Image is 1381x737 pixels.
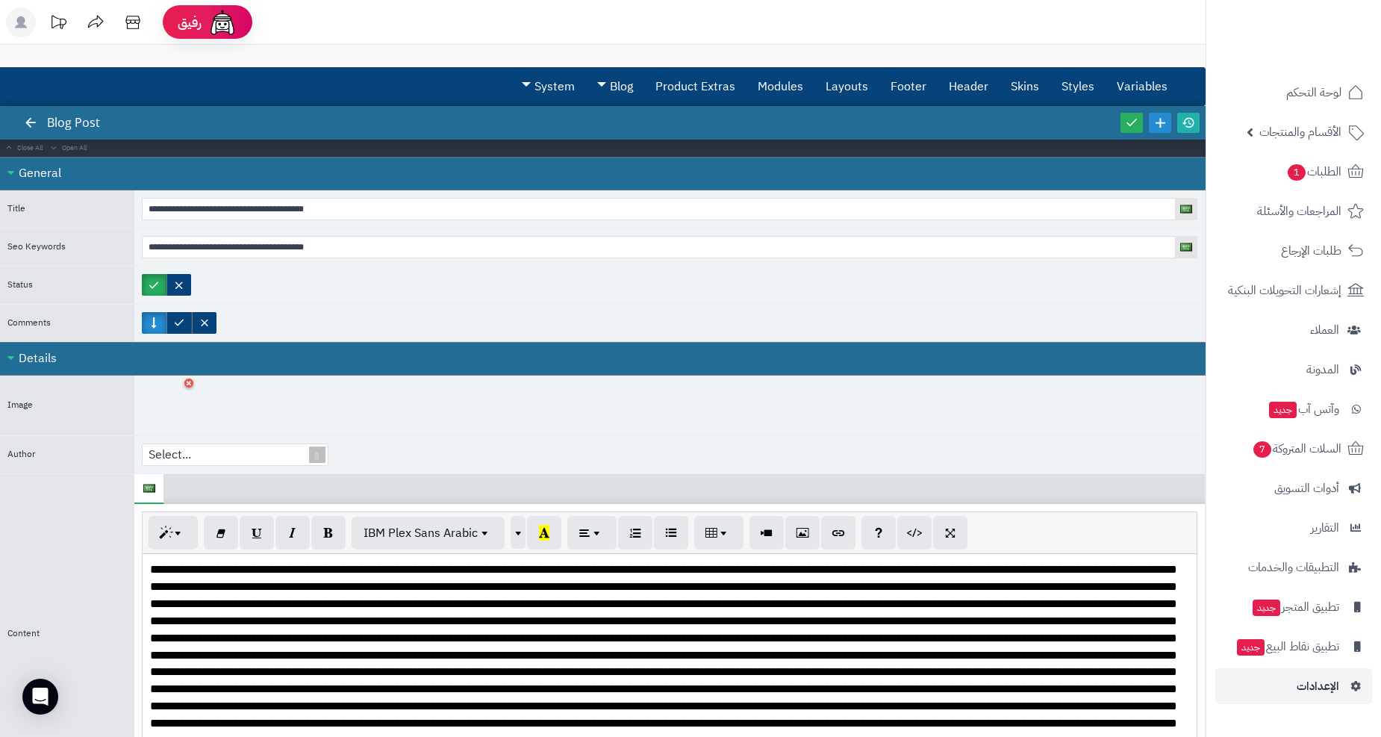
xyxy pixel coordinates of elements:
img: العربية [1180,243,1192,251]
span: تطبيق نقاط البيع [1235,636,1339,657]
a: إشعارات التحويلات البنكية [1215,273,1372,308]
span: Content [7,626,40,640]
a: Skins [1000,68,1050,105]
a: تحديثات المنصة [40,7,77,41]
a: تطبيق نقاط البيعجديد [1215,629,1372,665]
a: Header [938,68,1000,105]
div: Open Intercom Messenger [22,679,58,715]
a: التطبيقات والخدمات [1215,550,1372,585]
img: العربية [143,485,155,493]
a: Layouts [814,68,879,105]
a: Variables [1106,68,1179,105]
span: Author [7,447,35,461]
a: التقارير [1215,510,1372,546]
div: Select... [143,444,315,466]
span: طلبات الإرجاع [1281,240,1341,261]
a: طلبات الإرجاع [1215,233,1372,269]
span: IBM Plex Sans Arabic [364,524,478,542]
span: جديد [1253,600,1280,616]
span: أدوات التسويق [1274,478,1339,499]
span: جديد [1237,639,1265,656]
span: Title [7,202,25,215]
span: المدونة [1306,359,1339,380]
a: تطبيق المتجرجديد [1215,589,1372,625]
a: Styles [1050,68,1106,105]
span: تطبيق المتجر [1251,597,1339,618]
button: IBM Plex Sans Arabic [352,517,505,550]
a: السلات المتروكة7 [1215,431,1372,467]
a: الإعدادات [1215,668,1372,704]
span: رفيق [178,13,202,31]
span: جديد [1269,402,1297,418]
span: الطلبات [1286,161,1341,182]
span: التقارير [1311,517,1339,538]
span: Seo Keywords [7,240,66,253]
a: لوحة التحكم [1215,75,1372,111]
span: العملاء [1310,320,1339,340]
a: Modules [746,68,814,105]
span: 1 [1287,164,1306,181]
a: Product Extras [644,68,746,105]
a: المدونة [1215,352,1372,388]
span: إشعارات التحويلات البنكية [1228,280,1341,301]
a: System [511,68,586,105]
span: Status [7,278,33,291]
span: الإعدادات [1297,676,1339,697]
span: Comments [7,316,51,329]
div: Blog Post [27,106,115,140]
span: 7 [1253,441,1272,458]
a: Open All [45,140,89,156]
img: العربية [1180,205,1192,213]
a: أدوات التسويق [1215,470,1372,506]
span: التطبيقات والخدمات [1248,557,1339,578]
a: Footer [879,68,938,105]
img: ai-face.png [208,7,237,37]
a: الطلبات1 [1215,154,1372,190]
a: وآتس آبجديد [1215,391,1372,427]
a: المراجعات والأسئلة [1215,193,1372,229]
span: المراجعات والأسئلة [1257,201,1341,222]
span: وآتس آب [1268,399,1339,420]
span: لوحة التحكم [1286,82,1341,103]
a: العملاء [1215,312,1372,348]
img: logo-2.png [1279,24,1367,55]
span: الأقسام والمنتجات [1259,122,1341,143]
span: Image [7,398,33,411]
a: Blog [586,68,644,105]
span: السلات المتروكة [1252,438,1341,459]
